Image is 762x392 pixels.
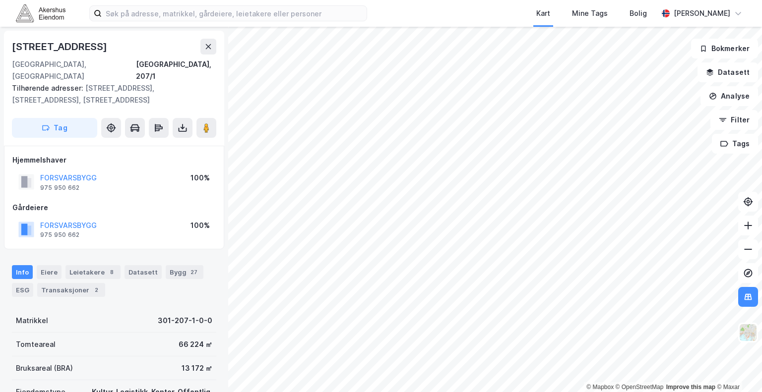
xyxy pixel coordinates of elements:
[12,202,216,214] div: Gårdeiere
[712,134,758,154] button: Tags
[739,323,758,342] img: Z
[630,7,647,19] div: Bolig
[65,265,121,279] div: Leietakere
[166,265,203,279] div: Bygg
[136,58,216,82] div: [GEOGRAPHIC_DATA], 207/1
[189,267,199,277] div: 27
[12,82,208,106] div: [STREET_ADDRESS], [STREET_ADDRESS], [STREET_ADDRESS]
[91,285,101,295] div: 2
[710,110,758,130] button: Filter
[12,154,216,166] div: Hjemmelshaver
[691,39,758,58] button: Bokmerker
[12,118,97,138] button: Tag
[16,338,56,350] div: Tomteareal
[182,362,212,374] div: 13 172 ㎡
[12,283,33,297] div: ESG
[12,39,109,55] div: [STREET_ADDRESS]
[190,220,210,231] div: 100%
[712,344,762,392] div: Kontrollprogram for chat
[179,338,212,350] div: 66 224 ㎡
[12,84,85,92] span: Tilhørende adresser:
[698,62,758,82] button: Datasett
[190,172,210,184] div: 100%
[37,283,105,297] div: Transaksjoner
[586,384,614,391] a: Mapbox
[16,4,65,22] img: akershus-eiendom-logo.9091f326c980b4bce74ccdd9f866810c.svg
[158,315,212,327] div: 301-207-1-0-0
[40,231,79,239] div: 975 950 662
[107,267,117,277] div: 8
[12,265,33,279] div: Info
[40,184,79,192] div: 975 950 662
[125,265,162,279] div: Datasett
[674,7,730,19] div: [PERSON_NAME]
[102,6,367,21] input: Søk på adresse, matrikkel, gårdeiere, leietakere eller personer
[616,384,664,391] a: OpenStreetMap
[700,86,758,106] button: Analyse
[12,58,136,82] div: [GEOGRAPHIC_DATA], [GEOGRAPHIC_DATA]
[572,7,608,19] div: Mine Tags
[16,362,73,374] div: Bruksareal (BRA)
[536,7,550,19] div: Kart
[16,315,48,327] div: Matrikkel
[37,265,62,279] div: Eiere
[712,344,762,392] iframe: Chat Widget
[666,384,715,391] a: Improve this map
